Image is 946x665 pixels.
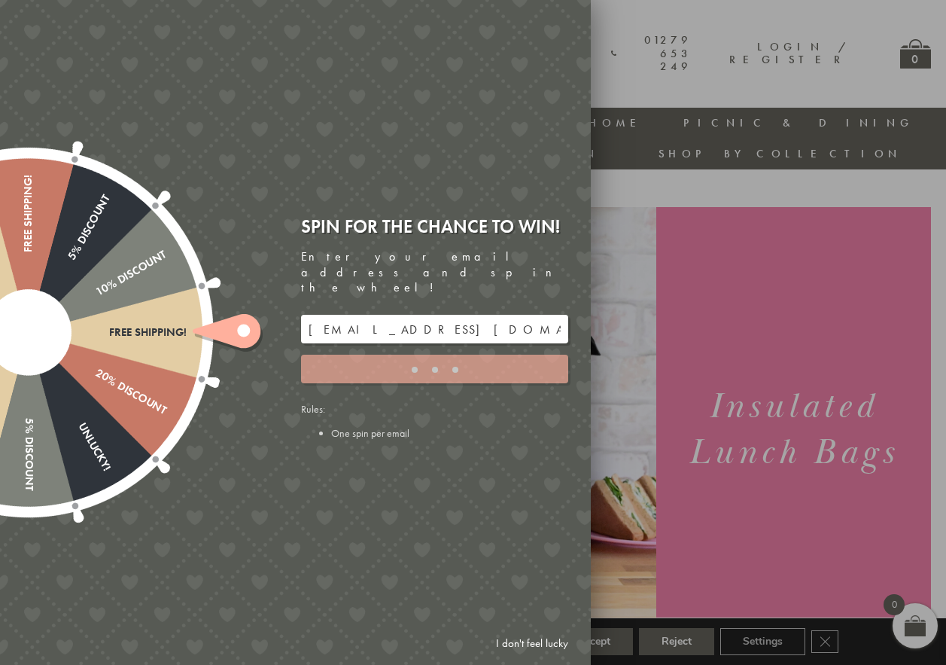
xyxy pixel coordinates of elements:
[23,192,113,335] div: 5% Discount
[301,249,568,296] div: Enter your email address and spin the wheel!
[331,426,568,440] li: One spin per email
[488,630,576,657] a: I don't feel lucky
[301,402,568,440] div: Rules:
[25,327,168,417] div: 20% Discount
[22,333,35,491] div: 5% Discount
[29,326,187,339] div: Free shipping!
[301,315,568,343] input: Your email
[22,175,35,333] div: Free shipping!
[25,248,168,338] div: 10% Discount
[301,215,568,238] div: Spin for the chance to win!
[23,329,113,472] div: Unlucky!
